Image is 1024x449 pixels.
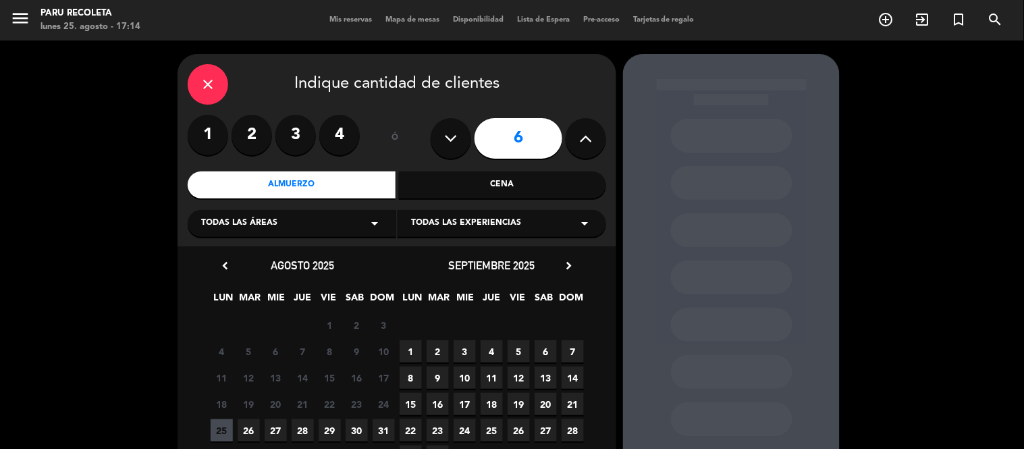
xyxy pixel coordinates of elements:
[211,367,233,389] span: 11
[533,290,556,312] span: SAB
[344,290,367,312] span: SAB
[626,16,701,24] span: Tarjetas de regalo
[576,16,626,24] span: Pre-acceso
[508,340,530,363] span: 5
[346,340,368,363] span: 9
[481,340,503,363] span: 4
[507,290,529,312] span: VIE
[402,290,424,312] span: LUN
[265,393,287,415] span: 20
[10,8,30,33] button: menu
[292,393,314,415] span: 21
[454,393,476,415] span: 17
[292,367,314,389] span: 14
[238,367,260,389] span: 12
[373,419,395,442] span: 31
[319,314,341,336] span: 1
[454,340,476,363] span: 3
[508,419,530,442] span: 26
[319,340,341,363] span: 8
[373,340,395,363] span: 10
[265,290,288,312] span: MIE
[427,419,449,442] span: 23
[292,340,314,363] span: 7
[292,419,314,442] span: 28
[400,419,422,442] span: 22
[411,217,521,230] span: Todas las experiencias
[346,314,368,336] span: 2
[373,367,395,389] span: 17
[576,215,593,232] i: arrow_drop_down
[238,393,260,415] span: 19
[951,11,967,28] i: turned_in_not
[481,290,503,312] span: JUE
[399,171,607,199] div: Cena
[218,259,232,273] i: chevron_left
[10,8,30,28] i: menu
[211,419,233,442] span: 25
[319,419,341,442] span: 29
[346,367,368,389] span: 16
[367,215,383,232] i: arrow_drop_down
[562,419,584,442] span: 28
[239,290,261,312] span: MAR
[535,419,557,442] span: 27
[428,290,450,312] span: MAR
[292,290,314,312] span: JUE
[400,340,422,363] span: 1
[319,393,341,415] span: 22
[379,16,446,24] span: Mapa de mesas
[400,367,422,389] span: 8
[373,393,395,415] span: 24
[427,393,449,415] span: 16
[211,393,233,415] span: 18
[188,64,606,105] div: Indique cantidad de clientes
[265,419,287,442] span: 27
[508,393,530,415] span: 19
[213,290,235,312] span: LUN
[211,340,233,363] span: 4
[446,16,510,24] span: Disponibilidad
[188,115,228,155] label: 1
[427,367,449,389] span: 9
[275,115,316,155] label: 3
[201,217,277,230] span: Todas las áreas
[346,393,368,415] span: 23
[265,340,287,363] span: 6
[878,11,894,28] i: add_circle_outline
[41,7,140,20] div: Paru Recoleta
[200,76,216,93] i: close
[562,367,584,389] span: 14
[448,259,535,272] span: septiembre 2025
[400,393,422,415] span: 15
[988,11,1004,28] i: search
[238,340,260,363] span: 5
[481,419,503,442] span: 25
[535,393,557,415] span: 20
[560,290,582,312] span: DOM
[41,20,140,34] div: lunes 25. agosto - 17:14
[319,367,341,389] span: 15
[371,290,393,312] span: DOM
[323,16,379,24] span: Mis reservas
[535,367,557,389] span: 13
[318,290,340,312] span: VIE
[346,419,368,442] span: 30
[915,11,931,28] i: exit_to_app
[454,367,476,389] span: 10
[562,259,576,273] i: chevron_right
[562,393,584,415] span: 21
[232,115,272,155] label: 2
[188,171,396,199] div: Almuerzo
[535,340,557,363] span: 6
[481,393,503,415] span: 18
[265,367,287,389] span: 13
[454,419,476,442] span: 24
[373,115,417,162] div: ó
[454,290,477,312] span: MIE
[508,367,530,389] span: 12
[238,419,260,442] span: 26
[562,340,584,363] span: 7
[427,340,449,363] span: 2
[481,367,503,389] span: 11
